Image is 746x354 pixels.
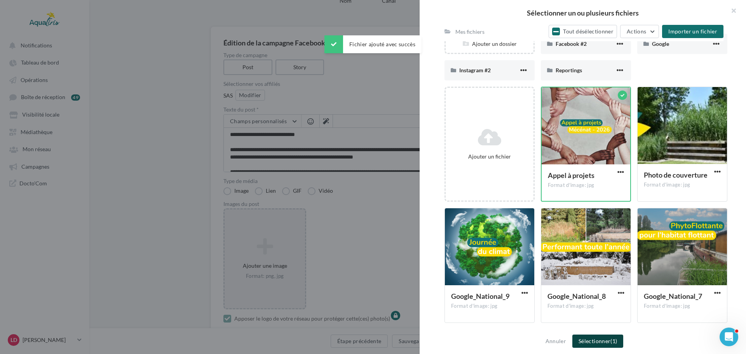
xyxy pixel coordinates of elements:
div: Fichier ajouté avec succès [324,35,422,53]
button: Annuler [542,337,569,346]
h2: Sélectionner un ou plusieurs fichiers [432,9,734,16]
span: Google [652,40,669,47]
div: Format d'image: jpg [644,303,721,310]
span: Google_National_9 [451,292,509,300]
div: Ajouter un dossier [446,40,533,48]
span: Importer un fichier [668,28,717,35]
button: Importer un fichier [662,25,723,38]
div: Format d'image: jpg [548,182,624,189]
div: Format d'image: jpg [547,303,624,310]
button: Sélectionner(1) [572,335,623,348]
div: Format d'image: jpg [451,303,528,310]
span: Google_National_8 [547,292,606,300]
button: Tout désélectionner [549,25,617,38]
div: Ajouter un fichier [449,153,530,160]
span: (1) [610,338,617,344]
div: Format d'image: jpg [644,181,721,188]
span: Facebook #2 [556,40,587,47]
span: Google_National_7 [644,292,702,300]
div: Mes fichiers [455,28,485,36]
span: Reportings [556,67,582,73]
span: Actions [627,28,646,35]
button: Actions [620,25,659,38]
span: Appel à projets [548,171,594,180]
span: Photo de couverture [644,171,708,179]
iframe: Intercom live chat [720,328,738,346]
span: Instagram #2 [459,67,491,73]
